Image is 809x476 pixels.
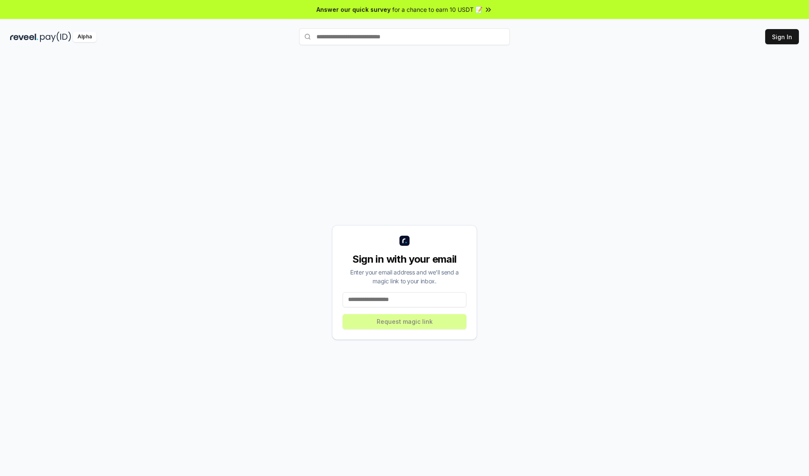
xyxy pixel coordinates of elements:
span: Answer our quick survey [316,5,391,14]
img: pay_id [40,32,71,42]
div: Alpha [73,32,96,42]
img: reveel_dark [10,32,38,42]
button: Sign In [765,29,799,44]
span: for a chance to earn 10 USDT 📝 [392,5,482,14]
img: logo_small [399,236,410,246]
div: Enter your email address and we’ll send a magic link to your inbox. [343,268,466,285]
div: Sign in with your email [343,253,466,266]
